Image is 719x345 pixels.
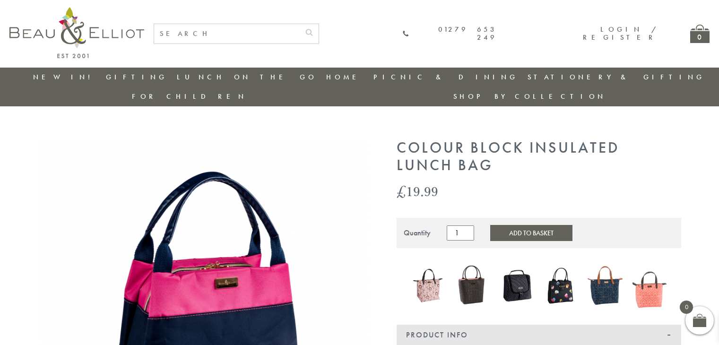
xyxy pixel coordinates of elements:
[33,72,96,82] a: New in!
[544,265,579,308] a: Emily Heart Insulated Lunch Bag
[588,262,623,311] a: Navy 7L Luxury Insulated Lunch Bag
[490,225,572,241] button: Add to Basket
[397,181,438,201] bdi: 19.99
[447,225,474,241] input: Product quantity
[528,72,705,82] a: Stationery & Gifting
[455,263,490,308] img: Dove Insulated Lunch Bag
[632,263,667,308] img: Insulated 7L Luxury Lunch Bag
[588,262,623,309] img: Navy 7L Luxury Insulated Lunch Bag
[177,72,317,82] a: Lunch On The Go
[373,72,518,82] a: Picnic & Dining
[690,25,710,43] a: 0
[411,263,446,310] a: Boho Luxury Insulated Lunch Bag
[680,301,693,314] span: 0
[326,72,364,82] a: Home
[154,24,300,43] input: SEARCH
[499,263,534,308] img: Manhattan Larger Lunch Bag
[455,263,490,310] a: Dove Insulated Lunch Bag
[411,263,446,308] img: Boho Luxury Insulated Lunch Bag
[132,92,247,101] a: For Children
[453,92,606,101] a: Shop by collection
[106,72,167,82] a: Gifting
[632,263,667,310] a: Insulated 7L Luxury Lunch Bag
[9,7,144,58] img: logo
[404,229,431,237] div: Quantity
[499,263,534,310] a: Manhattan Larger Lunch Bag
[544,265,579,306] img: Emily Heart Insulated Lunch Bag
[397,181,406,201] span: £
[397,139,681,174] h1: Colour Block Insulated Lunch Bag
[583,25,657,42] a: Login / Register
[402,26,497,42] a: 01279 653 249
